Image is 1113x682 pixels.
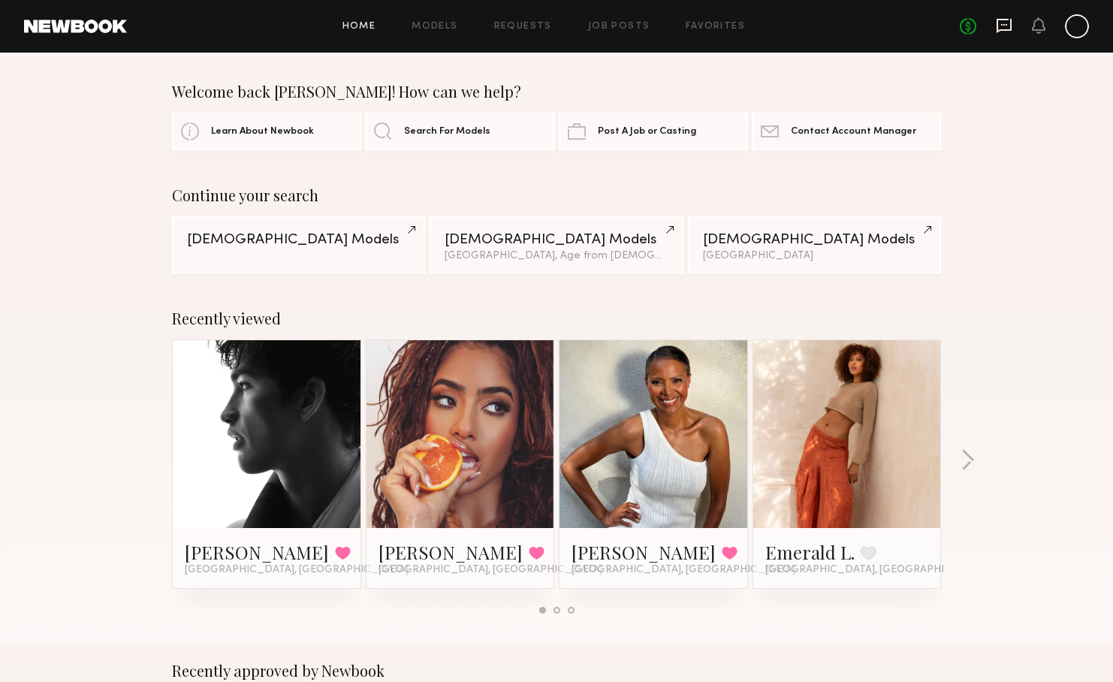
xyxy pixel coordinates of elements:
div: Welcome back [PERSON_NAME]! How can we help? [172,83,941,101]
div: [GEOGRAPHIC_DATA] [703,251,926,261]
a: Post A Job or Casting [559,113,748,150]
div: Continue your search [172,186,941,204]
div: [DEMOGRAPHIC_DATA] Models [703,233,926,247]
a: Models [412,22,457,32]
div: Recently viewed [172,309,941,327]
span: Learn About Newbook [211,127,314,137]
span: [GEOGRAPHIC_DATA], [GEOGRAPHIC_DATA] [379,564,602,576]
span: Search For Models [404,127,490,137]
a: Emerald L. [765,540,855,564]
span: Post A Job or Casting [598,127,696,137]
a: Search For Models [365,113,554,150]
span: [GEOGRAPHIC_DATA], [GEOGRAPHIC_DATA] [185,564,409,576]
a: [DEMOGRAPHIC_DATA] Models [172,216,425,273]
div: [DEMOGRAPHIC_DATA] Models [445,233,668,247]
div: [GEOGRAPHIC_DATA], Age from [DEMOGRAPHIC_DATA]. [445,251,668,261]
a: Contact Account Manager [752,113,941,150]
a: [PERSON_NAME] [572,540,716,564]
span: [GEOGRAPHIC_DATA], [GEOGRAPHIC_DATA] [765,564,989,576]
span: [GEOGRAPHIC_DATA], [GEOGRAPHIC_DATA] [572,564,795,576]
a: Favorites [686,22,745,32]
a: Home [342,22,376,32]
a: Requests [494,22,552,32]
div: Recently approved by Newbook [172,662,941,680]
a: [DEMOGRAPHIC_DATA] Models[GEOGRAPHIC_DATA] [688,216,941,273]
a: [PERSON_NAME] [379,540,523,564]
a: [DEMOGRAPHIC_DATA] Models[GEOGRAPHIC_DATA], Age from [DEMOGRAPHIC_DATA]. [430,216,683,273]
div: [DEMOGRAPHIC_DATA] Models [187,233,410,247]
a: Job Posts [588,22,650,32]
a: [PERSON_NAME] [185,540,329,564]
a: Learn About Newbook [172,113,361,150]
span: Contact Account Manager [791,127,916,137]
